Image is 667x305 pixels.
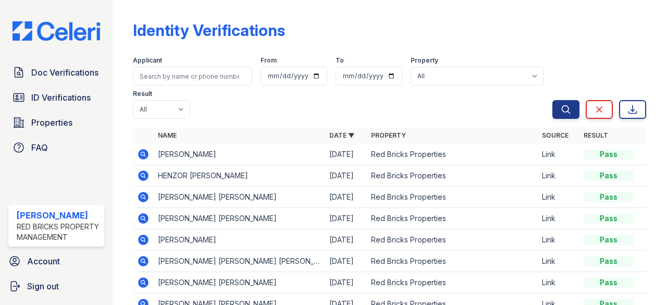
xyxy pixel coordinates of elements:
label: Applicant [133,56,162,65]
div: Pass [584,170,634,181]
td: [DATE] [325,272,367,294]
td: [PERSON_NAME] [154,144,325,165]
div: Pass [584,192,634,202]
span: Sign out [27,280,59,292]
a: Name [158,131,177,139]
td: Link [538,187,579,208]
td: Link [538,272,579,294]
td: Red Bricks Properties [367,165,538,187]
div: Red Bricks Property Management [17,222,100,242]
a: Source [542,131,569,139]
div: Pass [584,256,634,266]
span: Account [27,255,60,267]
td: Red Bricks Properties [367,187,538,208]
label: From [261,56,277,65]
div: Pass [584,149,634,160]
td: Link [538,165,579,187]
div: Pass [584,213,634,224]
td: Link [538,208,579,229]
td: [DATE] [325,208,367,229]
div: Identity Verifications [133,21,285,40]
td: Red Bricks Properties [367,144,538,165]
a: Result [584,131,608,139]
td: Link [538,251,579,272]
div: Pass [584,235,634,245]
td: [DATE] [325,251,367,272]
td: [PERSON_NAME] [PERSON_NAME] [154,272,325,294]
td: [DATE] [325,144,367,165]
a: Property [371,131,406,139]
td: Link [538,144,579,165]
label: Result [133,90,152,98]
td: HENZOR [PERSON_NAME] [154,165,325,187]
a: ID Verifications [8,87,104,108]
span: Properties [31,116,72,129]
td: [PERSON_NAME] [154,229,325,251]
div: [PERSON_NAME] [17,209,100,222]
img: CE_Logo_Blue-a8612792a0a2168367f1c8372b55b34899dd931a85d93a1a3d3e32e68fde9ad4.png [4,21,108,41]
td: Link [538,229,579,251]
td: [DATE] [325,187,367,208]
a: Properties [8,112,104,133]
span: Doc Verifications [31,66,98,79]
td: [PERSON_NAME] [PERSON_NAME] [PERSON_NAME] [154,251,325,272]
a: FAQ [8,137,104,158]
label: Property [411,56,438,65]
td: [DATE] [325,165,367,187]
a: Sign out [4,276,108,297]
td: [PERSON_NAME] [PERSON_NAME] [154,187,325,208]
input: Search by name or phone number [133,67,252,86]
label: To [336,56,344,65]
a: Date ▼ [329,131,354,139]
td: Red Bricks Properties [367,229,538,251]
span: ID Verifications [31,91,91,104]
td: Red Bricks Properties [367,208,538,229]
a: Account [4,251,108,272]
td: Red Bricks Properties [367,251,538,272]
td: [PERSON_NAME] [PERSON_NAME] [154,208,325,229]
a: Doc Verifications [8,62,104,83]
span: FAQ [31,141,48,154]
td: Red Bricks Properties [367,272,538,294]
div: Pass [584,277,634,288]
td: [DATE] [325,229,367,251]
